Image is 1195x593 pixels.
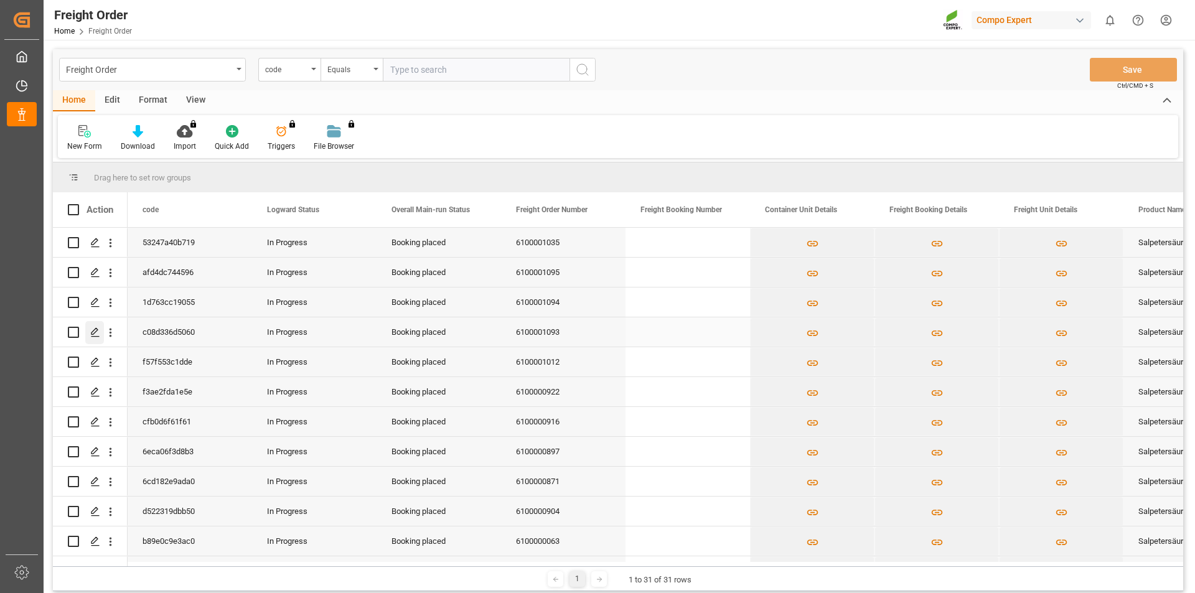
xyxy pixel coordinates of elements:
[391,288,486,317] div: Booking placed
[53,258,128,287] div: Press SPACE to select this row.
[59,58,246,82] button: open menu
[267,437,362,466] div: In Progress
[391,467,486,496] div: Booking placed
[516,205,588,214] span: Freight Order Number
[501,258,626,287] div: 6100001095
[53,497,128,526] div: Press SPACE to select this row.
[128,526,252,556] div: b89e0c9e3ac0
[391,557,486,586] div: Booking placed
[501,287,626,317] div: 6100001094
[267,467,362,496] div: In Progress
[1014,205,1077,214] span: Freight Unit Details
[121,141,155,152] div: Download
[972,11,1091,29] div: Compo Expert
[569,571,585,587] div: 1
[53,407,128,437] div: Press SPACE to select this row.
[53,90,95,111] div: Home
[53,347,128,377] div: Press SPACE to select this row.
[501,407,626,436] div: 6100000916
[327,61,370,75] div: Equals
[128,347,252,376] div: f57f553c1dde
[53,437,128,467] div: Press SPACE to select this row.
[54,6,132,24] div: Freight Order
[53,467,128,497] div: Press SPACE to select this row.
[501,497,626,526] div: 6100000904
[54,27,75,35] a: Home
[128,407,252,436] div: cfb0d6f61f61
[267,258,362,287] div: In Progress
[67,141,102,152] div: New Form
[391,378,486,406] div: Booking placed
[765,205,837,214] span: Container Unit Details
[501,377,626,406] div: 6100000922
[267,408,362,436] div: In Progress
[87,204,113,215] div: Action
[94,173,191,182] span: Drag here to set row groups
[129,90,177,111] div: Format
[1117,81,1153,90] span: Ctrl/CMD + S
[267,228,362,257] div: In Progress
[391,437,486,466] div: Booking placed
[66,61,232,77] div: Freight Order
[501,228,626,257] div: 6100001035
[391,318,486,347] div: Booking placed
[267,527,362,556] div: In Progress
[501,556,626,586] div: 6100000707
[267,205,319,214] span: Logward Status
[267,318,362,347] div: In Progress
[128,287,252,317] div: 1d763cc19055
[943,9,963,31] img: Screenshot%202023-09-29%20at%2010.02.21.png_1712312052.png
[501,437,626,466] div: 6100000897
[53,287,128,317] div: Press SPACE to select this row.
[128,317,252,347] div: c08d336d5060
[501,347,626,376] div: 6100001012
[391,497,486,526] div: Booking placed
[128,556,252,586] div: 7020e7657314
[383,58,569,82] input: Type to search
[143,205,159,214] span: code
[53,377,128,407] div: Press SPACE to select this row.
[53,526,128,556] div: Press SPACE to select this row.
[267,557,362,586] div: In Progress
[53,556,128,586] div: Press SPACE to select this row.
[128,497,252,526] div: d522319dbb50
[569,58,596,82] button: search button
[267,497,362,526] div: In Progress
[177,90,215,111] div: View
[640,205,722,214] span: Freight Booking Number
[267,288,362,317] div: In Progress
[501,526,626,556] div: 6100000063
[53,317,128,347] div: Press SPACE to select this row.
[1090,58,1177,82] button: Save
[629,574,691,586] div: 1 to 31 of 31 rows
[95,90,129,111] div: Edit
[267,378,362,406] div: In Progress
[391,527,486,556] div: Booking placed
[128,377,252,406] div: f3ae2fda1e5e
[501,467,626,496] div: 6100000871
[972,8,1096,32] button: Compo Expert
[265,61,307,75] div: code
[53,228,128,258] div: Press SPACE to select this row.
[267,348,362,376] div: In Progress
[1138,205,1189,214] span: Product Names
[391,408,486,436] div: Booking placed
[391,228,486,257] div: Booking placed
[128,228,252,257] div: 53247a40b719
[391,205,470,214] span: Overall Main-run Status
[215,141,249,152] div: Quick Add
[128,258,252,287] div: afd4dc744596
[391,258,486,287] div: Booking placed
[889,205,967,214] span: Freight Booking Details
[1124,6,1152,34] button: Help Center
[501,317,626,347] div: 6100001093
[391,348,486,376] div: Booking placed
[258,58,321,82] button: open menu
[321,58,383,82] button: open menu
[128,467,252,496] div: 6cd182e9ada0
[128,437,252,466] div: 6eca06f3d8b3
[1096,6,1124,34] button: show 0 new notifications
